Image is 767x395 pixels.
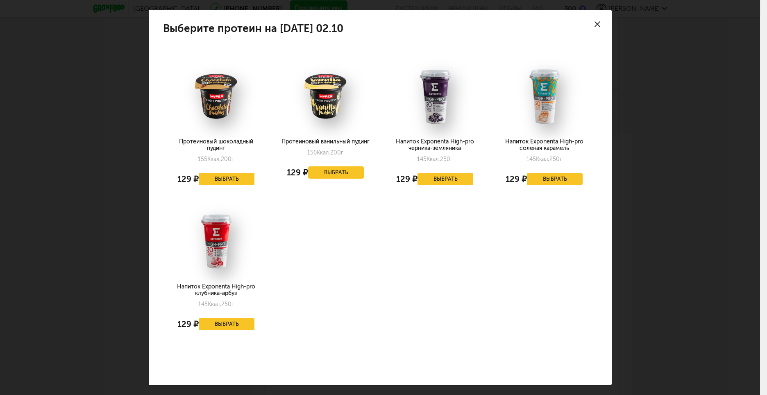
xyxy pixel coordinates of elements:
div: 145 250 [198,301,234,308]
span: Ккал, [427,156,440,163]
span: Ккал, [536,156,549,163]
img: big_Jxl84TDBttAzs9qX.png [286,68,364,125]
button: Выбрать [418,173,473,185]
span: г [450,156,453,163]
span: г [231,301,234,308]
span: Ккал, [208,301,221,308]
div: 129 ₽ [396,171,418,187]
span: г [341,149,343,156]
div: Протеиновый ванильный пудинг [280,138,370,145]
span: Ккал, [207,156,221,163]
div: 129 ₽ [177,171,199,187]
span: г [560,156,562,163]
img: big_9Des9tyDGrleUSTP.png [177,213,255,270]
div: 129 ₽ [177,316,199,332]
div: 145 250 [526,156,562,163]
div: Напиток Exponenta High-pro клубника-арбуз [171,284,261,297]
span: Ккал, [317,149,330,156]
div: Протеиновый шоколадный пудинг [171,138,261,152]
div: 145 250 [417,156,453,163]
button: Выбрать [199,318,254,330]
div: Напиток Exponenta High-pro соленая карамель [499,138,589,152]
button: Выбрать [527,173,583,185]
div: 155 200 [198,156,234,163]
button: Выбрать [199,173,254,185]
button: Выбрать [308,166,364,179]
img: big_FLY6okO8g9YZ1O8O.png [396,68,474,125]
img: big_iorDPAp9Q5if5JXN.png [505,68,583,125]
div: Напиток Exponenta High-pro черника-земляника [390,138,479,152]
span: г [231,156,234,163]
div: 129 ₽ [506,171,527,187]
img: big_OteDYDjYEwyPShnj.png [177,68,255,125]
h4: Выберите протеин на [DATE] 02.10 [163,24,343,33]
div: 129 ₽ [287,164,308,181]
div: 156 200 [307,149,343,156]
